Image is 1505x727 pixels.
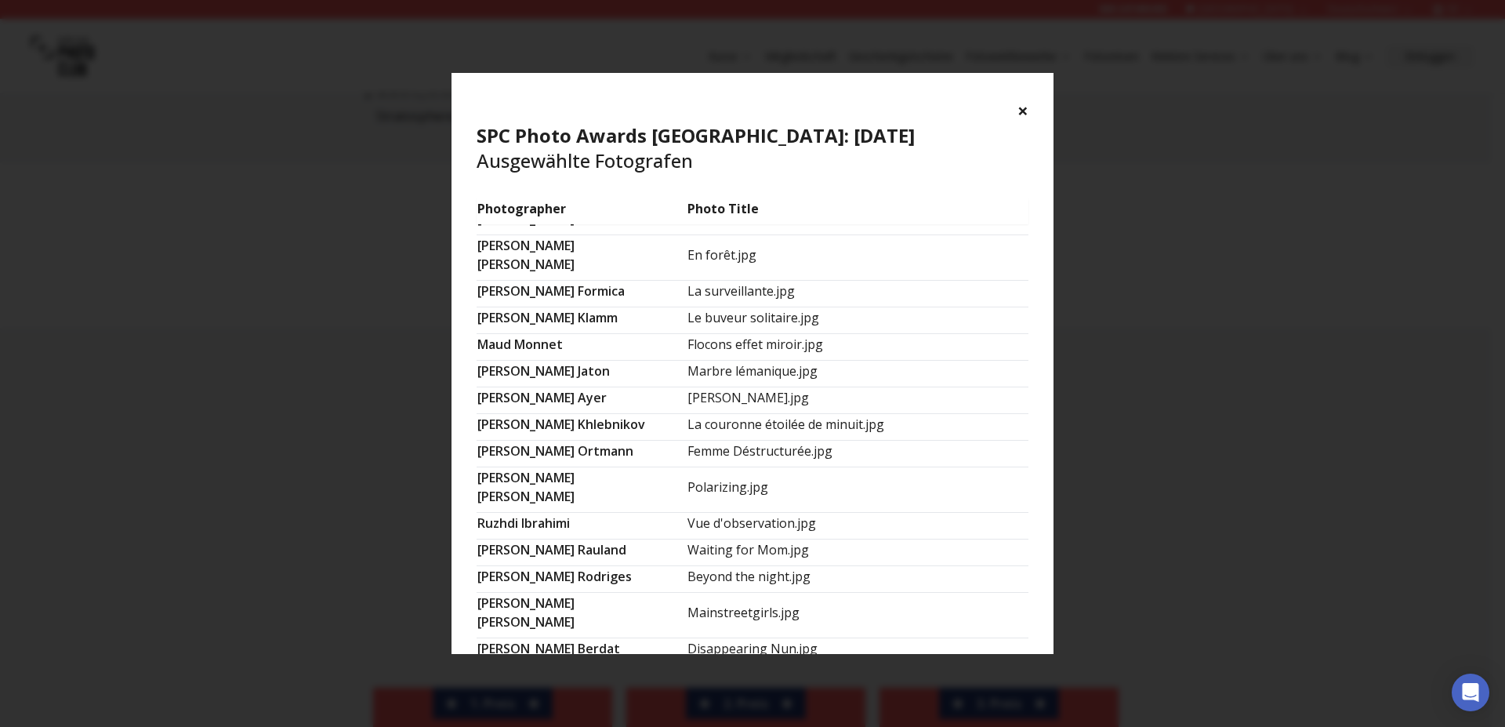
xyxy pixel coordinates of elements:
td: Photographer [477,198,687,225]
td: [PERSON_NAME] Rauland [477,539,687,565]
td: Disappearing Nun.jpg [687,638,1028,664]
td: [PERSON_NAME] Klamm [477,307,687,333]
td: Mainstreetgirls.jpg [687,592,1028,638]
td: [PERSON_NAME] Khlebnikov [477,413,687,440]
td: Photo Title [687,198,1028,225]
td: [PERSON_NAME] Formica [477,280,687,307]
td: Le buveur solitaire.jpg [687,307,1028,333]
td: [PERSON_NAME].jpg [687,387,1028,413]
td: Polarizing.jpg [687,467,1028,512]
td: Femme Déstructurée.jpg [687,440,1028,467]
div: Open Intercom Messenger [1452,674,1489,711]
td: La couronne étoilée de minuit.jpg [687,413,1028,440]
td: [PERSON_NAME] [PERSON_NAME] [477,592,687,638]
b: SPC Photo Awards [GEOGRAPHIC_DATA]: [DATE] [477,122,915,148]
td: Marbre lémanique.jpg [687,360,1028,387]
td: En forêt.jpg [687,234,1028,280]
td: [PERSON_NAME] Rodriges [477,565,687,592]
td: [PERSON_NAME] Jaton [477,360,687,387]
td: Maud Monnet [477,333,687,360]
td: Waiting for Mom.jpg [687,539,1028,565]
td: Beyond the night.jpg [687,565,1028,592]
td: [PERSON_NAME] [PERSON_NAME] [477,234,687,280]
td: [PERSON_NAME] Ayer [477,387,687,413]
td: [PERSON_NAME] [PERSON_NAME] [477,467,687,512]
td: Vue d'observation.jpg [687,512,1028,539]
button: × [1017,98,1028,123]
td: [PERSON_NAME] Ortmann [477,440,687,467]
td: Flocons effet miroir.jpg [687,333,1028,360]
td: [PERSON_NAME] Berdat [477,638,687,664]
td: La surveillante.jpg [687,280,1028,307]
h4: Ausgewählte Fotografen [477,123,1028,173]
td: Ruzhdi Ibrahimi [477,512,687,539]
